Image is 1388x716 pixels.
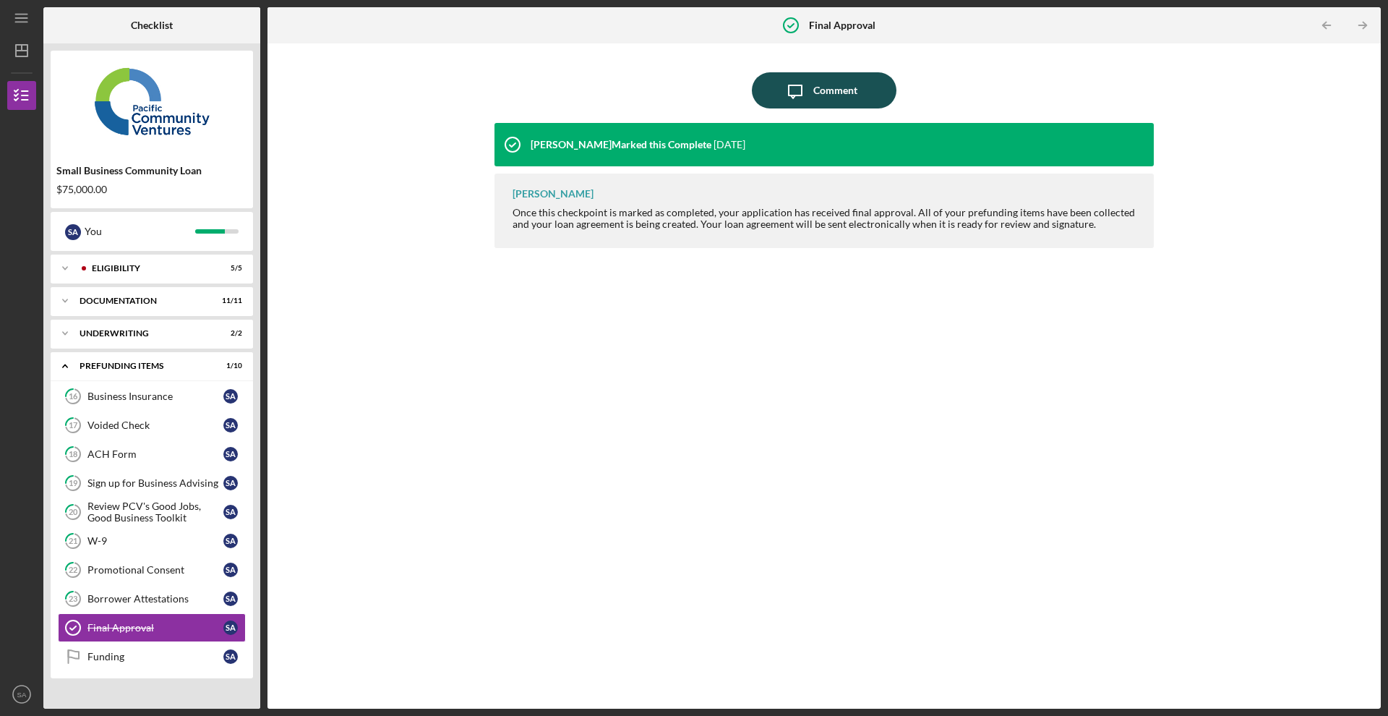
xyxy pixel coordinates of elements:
[223,534,238,548] div: S A
[58,469,246,498] a: 19Sign up for Business AdvisingSA
[531,139,711,150] div: [PERSON_NAME] Marked this Complete
[58,613,246,642] a: Final ApprovalSA
[216,362,242,370] div: 1 / 10
[87,477,223,489] div: Sign up for Business Advising
[223,649,238,664] div: S A
[223,418,238,432] div: S A
[223,447,238,461] div: S A
[58,555,246,584] a: 22Promotional ConsentSA
[809,20,875,31] b: Final Approval
[752,72,896,108] button: Comment
[223,621,238,635] div: S A
[51,58,253,145] img: Product logo
[87,419,223,431] div: Voided Check
[56,184,247,195] div: $75,000.00
[87,535,223,547] div: W-9
[69,479,78,488] tspan: 19
[69,537,77,546] tspan: 21
[216,264,242,273] div: 5 / 5
[69,392,78,401] tspan: 16
[223,592,238,606] div: S A
[69,508,78,517] tspan: 20
[87,500,223,524] div: Review PCV's Good Jobs, Good Business Toolkit
[17,691,27,699] text: SA
[69,566,77,575] tspan: 22
[80,362,206,370] div: Prefunding Items
[87,391,223,402] div: Business Insurance
[56,165,247,176] div: Small Business Community Loan
[513,188,594,200] div: [PERSON_NAME]
[87,564,223,576] div: Promotional Consent
[58,382,246,411] a: 16Business InsuranceSA
[92,264,206,273] div: Eligibility
[85,219,195,244] div: You
[58,411,246,440] a: 17Voided CheckSA
[69,594,77,604] tspan: 23
[216,329,242,338] div: 2 / 2
[714,139,745,150] time: 2025-10-03 18:56
[7,680,36,709] button: SA
[58,642,246,671] a: FundingSA
[87,448,223,460] div: ACH Form
[58,527,246,555] a: 21W-9SA
[65,224,81,240] div: S A
[80,297,206,305] div: Documentation
[87,622,223,634] div: Final Approval
[813,72,857,108] div: Comment
[87,593,223,605] div: Borrower Attestations
[223,389,238,404] div: S A
[58,498,246,527] a: 20Review PCV's Good Jobs, Good Business ToolkitSA
[216,297,242,305] div: 11 / 11
[58,584,246,613] a: 23Borrower AttestationsSA
[69,421,78,430] tspan: 17
[223,476,238,490] div: S A
[69,450,77,459] tspan: 18
[131,20,173,31] b: Checklist
[223,505,238,519] div: S A
[58,440,246,469] a: 18ACH FormSA
[513,207,1139,230] div: Once this checkpoint is marked as completed, your application has received final approval. All of...
[223,563,238,577] div: S A
[80,329,206,338] div: Underwriting
[87,651,223,662] div: Funding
